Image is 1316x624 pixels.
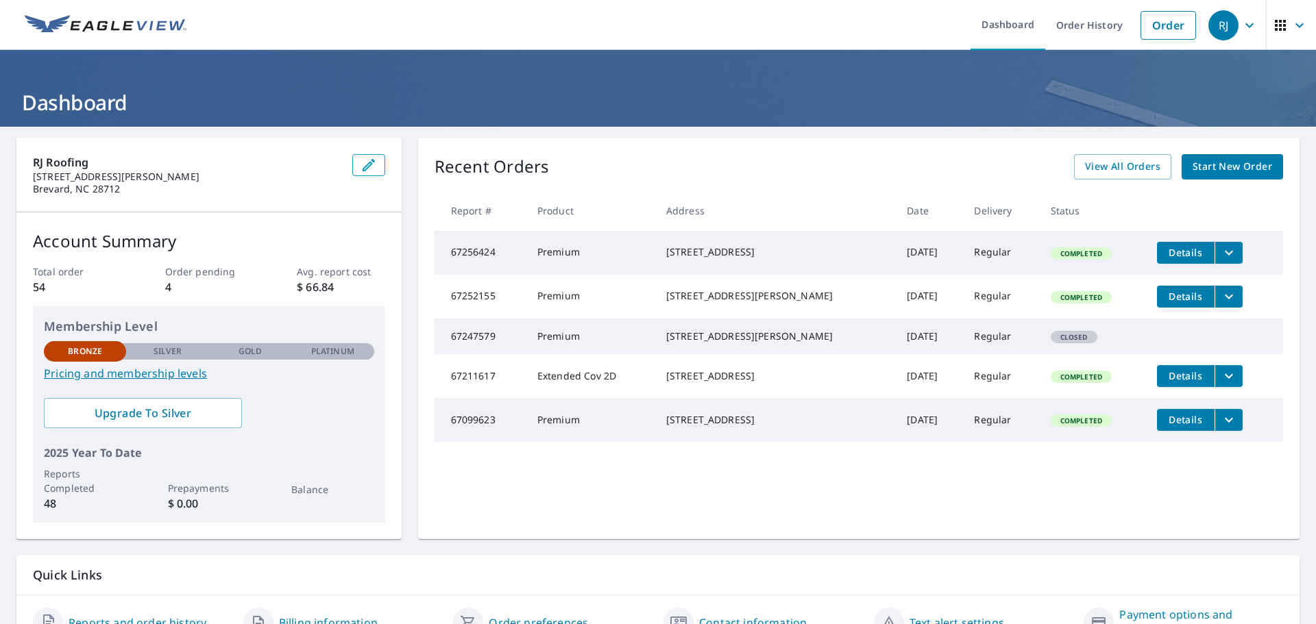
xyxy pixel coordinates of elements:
p: Membership Level [44,317,374,336]
td: Regular [963,275,1039,319]
h1: Dashboard [16,88,1300,116]
button: filesDropdownBtn-67256424 [1215,242,1243,264]
p: Total order [33,264,121,279]
p: Silver [154,345,182,358]
span: Completed [1052,372,1110,382]
p: 2025 Year To Date [44,445,374,461]
p: RJ Roofing [33,154,341,171]
p: Reports Completed [44,466,126,495]
td: 67211617 [435,354,526,398]
th: Status [1040,190,1146,231]
span: Completed [1052,249,1110,258]
div: [STREET_ADDRESS] [666,413,885,427]
td: Regular [963,319,1039,354]
span: Upgrade To Silver [55,405,231,421]
button: detailsBtn-67211617 [1157,365,1215,387]
td: [DATE] [896,398,963,442]
td: 67252155 [435,275,526,319]
span: Completed [1052,416,1110,425]
button: filesDropdownBtn-67252155 [1215,286,1243,308]
td: 67099623 [435,398,526,442]
span: Details [1165,413,1206,426]
p: Recent Orders [435,154,550,179]
a: Order [1141,11,1196,40]
a: View All Orders [1074,154,1171,179]
button: detailsBtn-67252155 [1157,286,1215,308]
td: Premium [526,319,655,354]
td: Extended Cov 2D [526,354,655,398]
td: [DATE] [896,319,963,354]
span: Details [1165,290,1206,303]
td: Premium [526,275,655,319]
td: Regular [963,398,1039,442]
td: 67247579 [435,319,526,354]
span: Start New Order [1193,158,1272,175]
div: RJ [1208,10,1239,40]
th: Report # [435,190,526,231]
span: Completed [1052,292,1110,302]
img: EV Logo [25,15,186,36]
p: Quick Links [33,566,1283,584]
p: $ 0.00 [168,495,250,512]
td: Premium [526,398,655,442]
th: Product [526,190,655,231]
button: filesDropdownBtn-67211617 [1215,365,1243,387]
div: [STREET_ADDRESS] [666,245,885,259]
td: [DATE] [896,354,963,398]
span: View All Orders [1085,158,1160,175]
p: Order pending [165,264,253,279]
td: [DATE] [896,275,963,319]
p: Gold [239,345,262,358]
button: filesDropdownBtn-67099623 [1215,409,1243,431]
p: Bronze [68,345,102,358]
p: Prepayments [168,481,250,495]
p: Balance [291,482,374,497]
p: [STREET_ADDRESS][PERSON_NAME] [33,171,341,183]
span: Details [1165,369,1206,382]
td: Premium [526,231,655,275]
p: Brevard, NC 28712 [33,183,341,195]
span: Details [1165,246,1206,259]
td: Regular [963,231,1039,275]
p: 54 [33,279,121,295]
a: Pricing and membership levels [44,365,374,382]
div: [STREET_ADDRESS][PERSON_NAME] [666,289,885,303]
p: Avg. report cost [297,264,385,279]
span: Closed [1052,332,1096,342]
div: [STREET_ADDRESS] [666,369,885,383]
button: detailsBtn-67256424 [1157,242,1215,264]
td: Regular [963,354,1039,398]
button: detailsBtn-67099623 [1157,409,1215,431]
div: [STREET_ADDRESS][PERSON_NAME] [666,329,885,343]
th: Delivery [963,190,1039,231]
th: Date [896,190,963,231]
a: Start New Order [1182,154,1283,179]
th: Address [655,190,896,231]
p: Account Summary [33,229,385,253]
td: [DATE] [896,231,963,275]
td: 67256424 [435,231,526,275]
p: 4 [165,279,253,295]
p: 48 [44,495,126,512]
p: $ 66.84 [297,279,385,295]
p: Platinum [311,345,354,358]
a: Upgrade To Silver [44,398,242,428]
